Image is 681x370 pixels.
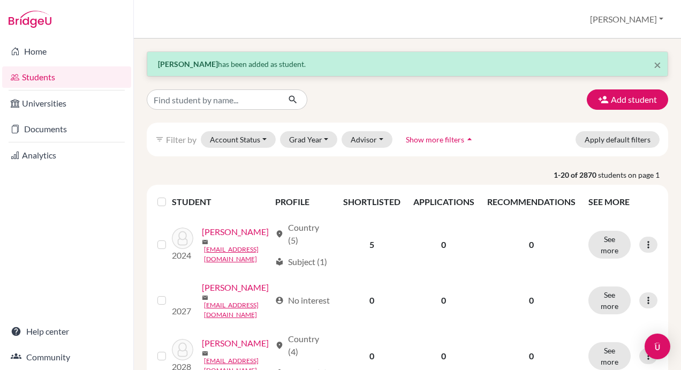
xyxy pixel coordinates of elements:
[481,189,582,215] th: RECOMMENDATIONS
[166,134,196,145] span: Filter by
[269,189,337,215] th: PROFILE
[407,275,481,326] td: 0
[585,9,668,29] button: [PERSON_NAME]
[654,57,661,72] span: ×
[487,294,576,307] p: 0
[337,189,407,215] th: SHORTLISTED
[554,169,598,180] strong: 1-20 of 2870
[337,215,407,275] td: 5
[280,131,338,148] button: Grad Year
[2,93,131,114] a: Universities
[406,135,464,144] span: Show more filters
[275,230,284,238] span: location_on
[487,238,576,251] p: 0
[275,341,284,350] span: location_on
[2,118,131,140] a: Documents
[587,89,668,110] button: Add student
[576,131,660,148] button: Apply default filters
[2,41,131,62] a: Home
[275,221,330,247] div: Country (5)
[397,131,484,148] button: Show more filtersarrow_drop_up
[204,300,270,320] a: [EMAIL_ADDRESS][DOMAIN_NAME]
[202,295,208,301] span: mail
[654,58,661,71] button: Close
[2,145,131,166] a: Analytics
[201,131,276,148] button: Account Status
[275,296,284,305] span: account_circle
[342,131,392,148] button: Advisor
[202,337,269,350] a: [PERSON_NAME]
[172,228,193,249] img: Aamouche, Yasmine
[464,134,475,145] i: arrow_drop_up
[172,283,193,305] img: AAMOUCHE, ANASS
[2,66,131,88] a: Students
[202,239,208,245] span: mail
[407,215,481,275] td: 0
[337,275,407,326] td: 0
[202,225,269,238] a: [PERSON_NAME]
[582,189,664,215] th: SEE MORE
[172,339,193,360] img: Abbas, Lamar
[158,58,657,70] p: has been added as student.
[275,333,330,358] div: Country (4)
[588,286,631,314] button: See more
[147,89,279,110] input: Find student by name...
[588,342,631,370] button: See more
[155,135,164,144] i: filter_list
[275,255,327,268] div: Subject (1)
[645,334,670,359] div: Open Intercom Messenger
[275,294,330,307] div: No interest
[172,305,193,318] p: 2027
[204,245,270,264] a: [EMAIL_ADDRESS][DOMAIN_NAME]
[172,189,269,215] th: STUDENT
[598,169,668,180] span: students on page 1
[202,350,208,357] span: mail
[2,321,131,342] a: Help center
[172,249,193,262] p: 2024
[487,350,576,363] p: 0
[407,189,481,215] th: APPLICATIONS
[202,281,269,294] a: [PERSON_NAME]
[2,346,131,368] a: Community
[9,11,51,28] img: Bridge-U
[158,59,218,69] strong: [PERSON_NAME]
[588,231,631,259] button: See more
[275,258,284,266] span: local_library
